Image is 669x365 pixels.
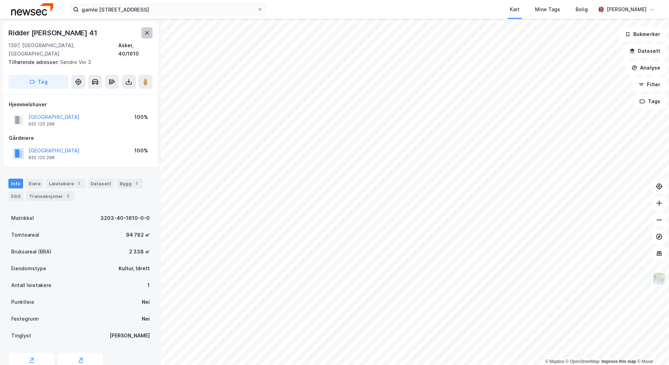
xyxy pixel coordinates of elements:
[110,331,150,340] div: [PERSON_NAME]
[11,248,51,256] div: Bruksareal (BRA)
[8,58,147,66] div: Søndre Vei 3
[566,359,600,364] a: OpenStreetMap
[133,180,140,187] div: 7
[535,5,560,14] div: Mine Tags
[11,331,31,340] div: Tinglyst
[624,44,666,58] button: Datasett
[619,27,666,41] button: Bokmerker
[142,315,150,323] div: Nei
[601,359,636,364] a: Improve this map
[653,272,666,285] img: Z
[634,331,669,365] iframe: Chat Widget
[28,121,55,127] div: 920 125 298
[88,179,114,188] div: Datasett
[8,179,23,188] div: Info
[126,231,150,239] div: 94 782 ㎡
[8,27,98,38] div: Ridder [PERSON_NAME] 41
[8,59,60,65] span: Tilhørende adresser:
[9,100,152,109] div: Hjemmelshaver
[9,134,152,142] div: Gårdeiere
[634,331,669,365] div: Kontrollprogram for chat
[64,193,71,200] div: 2
[26,191,74,201] div: Transaksjoner
[134,146,148,155] div: 100%
[117,179,143,188] div: Bygg
[11,3,53,15] img: newsec-logo.f6e21ccffca1b3a03d2d.png
[118,41,153,58] div: Asker, 40/1610
[119,264,150,273] div: Kultur, Idrett
[75,180,82,187] div: 1
[28,155,55,160] div: 920 125 298
[11,231,39,239] div: Tomteareal
[26,179,43,188] div: Eiere
[147,281,150,289] div: 1
[545,359,564,364] a: Mapbox
[8,41,118,58] div: 1397, [GEOGRAPHIC_DATA], [GEOGRAPHIC_DATA]
[576,5,588,14] div: Bolig
[11,214,34,222] div: Matrikkel
[100,214,150,222] div: 3203-40-1610-0-0
[134,113,148,121] div: 100%
[11,315,38,323] div: Festegrunn
[634,94,666,108] button: Tags
[46,179,85,188] div: Leietakere
[607,5,647,14] div: [PERSON_NAME]
[79,4,257,15] input: Søk på adresse, matrikkel, gårdeiere, leietakere eller personer
[11,281,51,289] div: Antall leietakere
[626,61,666,75] button: Analyse
[633,78,666,92] button: Filter
[142,298,150,306] div: Nei
[8,75,69,89] button: Tag
[510,5,520,14] div: Kart
[129,248,150,256] div: 2 338 ㎡
[11,298,34,306] div: Punktleie
[8,191,23,201] div: ESG
[11,264,46,273] div: Eiendomstype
